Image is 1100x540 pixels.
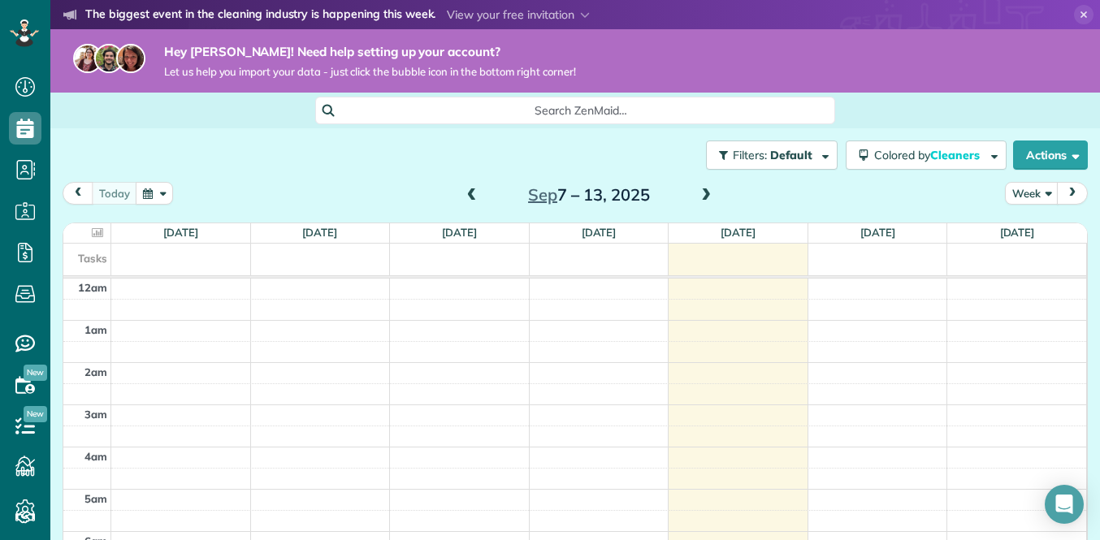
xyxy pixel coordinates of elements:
span: Let us help you import your data - just click the bubble icon in the bottom right corner! [164,65,576,79]
button: Week [1005,182,1059,204]
a: [DATE] [163,226,198,239]
strong: The biggest event in the cleaning industry is happening this week. [85,6,435,24]
span: Sep [528,184,557,205]
span: New [24,406,47,422]
img: maria-72a9807cf96188c08ef61303f053569d2e2a8a1cde33d635c8a3ac13582a053d.jpg [73,44,102,73]
span: Filters: [733,148,767,162]
button: Actions [1013,140,1088,170]
button: Colored byCleaners [846,140,1007,170]
a: [DATE] [721,226,756,239]
strong: Hey [PERSON_NAME]! Need help setting up your account? [164,44,576,60]
a: Filters: Default [698,140,838,170]
a: [DATE] [442,226,477,239]
span: Cleaners [930,148,982,162]
img: jorge-587dff0eeaa6aab1f244e6dc62b8924c3b6ad411094392a53c71c6c4a576187d.jpg [94,44,123,73]
span: 1am [84,323,107,336]
span: 3am [84,408,107,421]
img: michelle-19f622bdf1676172e81f8f8fba1fb50e276960ebfe0243fe18214015130c80e4.jpg [116,44,145,73]
button: Filters: Default [706,140,838,170]
span: Colored by [874,148,985,162]
button: prev [63,182,93,204]
span: Default [770,148,813,162]
a: [DATE] [582,226,617,239]
a: [DATE] [1000,226,1035,239]
span: 5am [84,492,107,505]
span: Tasks [78,252,107,265]
a: [DATE] [860,226,895,239]
div: Open Intercom Messenger [1045,485,1084,524]
a: [DATE] [302,226,337,239]
button: today [92,182,137,204]
span: 2am [84,365,107,378]
span: 12am [78,281,107,294]
button: next [1057,182,1088,204]
span: 4am [84,450,107,463]
h2: 7 – 13, 2025 [487,186,691,204]
span: New [24,365,47,381]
